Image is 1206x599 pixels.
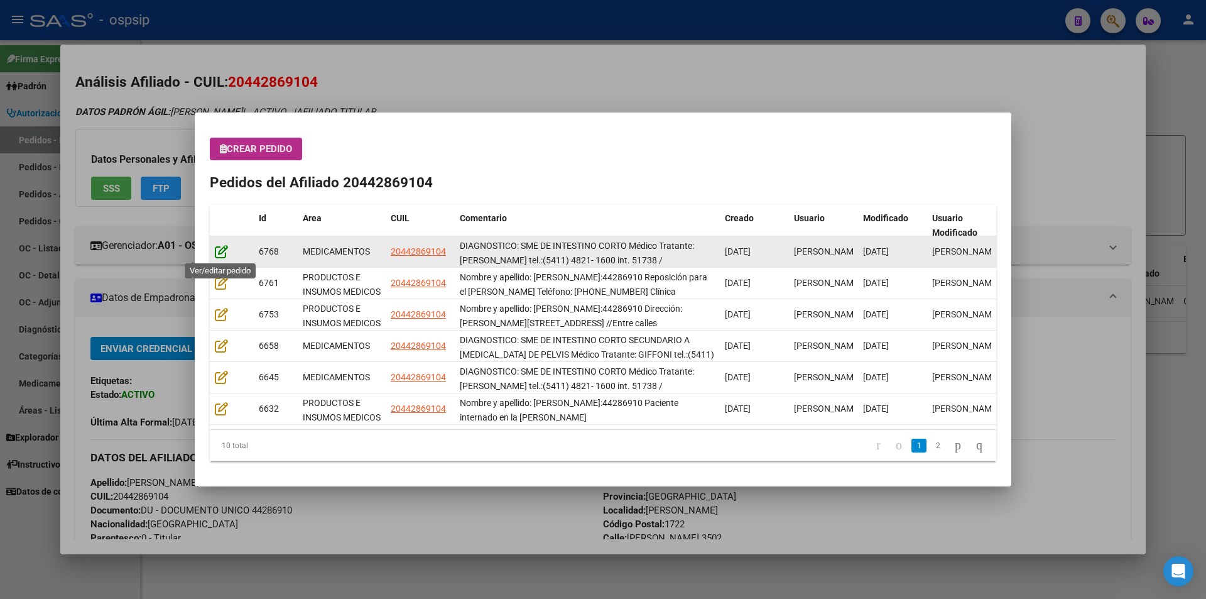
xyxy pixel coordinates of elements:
[932,309,999,319] span: [PERSON_NAME]
[863,213,908,223] span: Modificado
[460,241,694,308] span: DIAGNOSTICO: SME DE INTESTINO CORTO Médico Tratante: YALINDA GARCIA tel.:(5411) 4821- 1600 int. 5...
[391,372,446,382] span: 20442869104
[871,439,886,453] a: go to first page
[725,404,751,414] span: [DATE]
[911,439,926,453] a: 1
[910,435,928,456] li: page 1
[725,372,751,382] span: [DATE]
[259,341,279,351] span: 6658
[259,246,279,256] span: 6768
[391,278,446,288] span: 20442869104
[259,278,279,288] span: 6761
[460,304,695,371] span: Nombre y apellido: Gomez Mauro Dni:44286910 Dirección: Martingil 3075 //Entre calles Cramer y Jos...
[303,341,370,351] span: MEDICAMENTOS
[725,309,751,319] span: [DATE]
[303,398,381,422] span: PRODUCTOS E INSUMOS MEDICOS
[391,404,446,414] span: 20442869104
[863,372,889,382] span: [DATE]
[210,138,302,160] button: Crear Pedido
[259,309,279,319] span: 6753
[794,309,861,319] span: [PERSON_NAME]
[794,404,861,414] span: [PERSON_NAME]
[259,213,266,223] span: Id
[863,278,889,288] span: [DATE]
[794,372,861,382] span: [PERSON_NAME]
[932,372,999,382] span: [PERSON_NAME]
[259,404,279,414] span: 6632
[303,213,322,223] span: Area
[460,335,714,402] span: DIAGNOSTICO: SME DE INTESTINO CORTO SECUNDARIO A POLITRAUMATISMO DE PELVIS Médico Tratante: GIFFO...
[391,213,410,223] span: CUIL
[928,435,947,456] li: page 2
[932,341,999,351] span: [PERSON_NAME]
[720,205,789,246] datatable-header-cell: Creado
[254,205,298,246] datatable-header-cell: Id
[455,205,720,246] datatable-header-cell: Comentario
[863,404,889,414] span: [DATE]
[932,246,999,256] span: [PERSON_NAME]
[460,398,678,422] span: Nombre y apellido: Gomez Mauro Dni:44286910 Paciente internado en la Bazterrica
[932,404,999,414] span: [PERSON_NAME]
[391,309,446,319] span: 20442869104
[303,272,381,297] span: PRODUCTOS E INSUMOS MEDICOS
[932,278,999,288] span: [PERSON_NAME]
[210,430,365,461] div: 10 total
[949,439,967,453] a: go to next page
[794,278,861,288] span: [PERSON_NAME]
[386,205,455,246] datatable-header-cell: CUIL
[298,205,386,246] datatable-header-cell: Area
[460,272,707,311] span: Nombre y apellido: Gomez Mauro Dni:44286910 Reposición para el Dr Matias Beatti Teléfono: 1132847...
[725,341,751,351] span: [DATE]
[794,341,861,351] span: [PERSON_NAME]
[259,372,279,382] span: 6645
[863,341,889,351] span: [DATE]
[789,205,858,246] datatable-header-cell: Usuario
[970,439,988,453] a: go to last page
[927,205,996,246] datatable-header-cell: Usuario Modificado
[1163,556,1193,586] div: Open Intercom Messenger
[391,341,446,351] span: 20442869104
[210,172,996,194] h2: Pedidos del Afiliado 20442869104
[858,205,927,246] datatable-header-cell: Modificado
[460,213,507,223] span: Comentario
[863,246,889,256] span: [DATE]
[725,213,754,223] span: Creado
[932,213,977,238] span: Usuario Modificado
[930,439,945,453] a: 2
[725,278,751,288] span: [DATE]
[794,246,861,256] span: [PERSON_NAME]
[303,304,381,328] span: PRODUCTOS E INSUMOS MEDICOS
[220,143,292,155] span: Crear Pedido
[460,366,694,434] span: DIAGNOSTICO: SME DE INTESTINO CORTO Médico Tratante: ROLANDO SANCA tel.:(5411) 4821- 1600 int. 51...
[391,246,446,256] span: 20442869104
[303,246,370,256] span: MEDICAMENTOS
[303,372,370,382] span: MEDICAMENTOS
[863,309,889,319] span: [DATE]
[890,439,908,453] a: go to previous page
[794,213,825,223] span: Usuario
[725,246,751,256] span: [DATE]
